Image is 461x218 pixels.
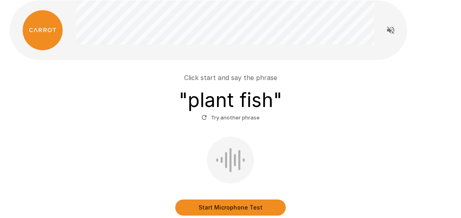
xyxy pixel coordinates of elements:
button: Read questions aloud [383,22,399,38]
button: Start Microphone Test [175,199,286,216]
img: carrot_logo.png [23,10,63,50]
button: Try another phrase [199,111,262,124]
p: Click start and say the phrase [184,73,277,82]
h3: " plant fish " [179,89,282,111]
